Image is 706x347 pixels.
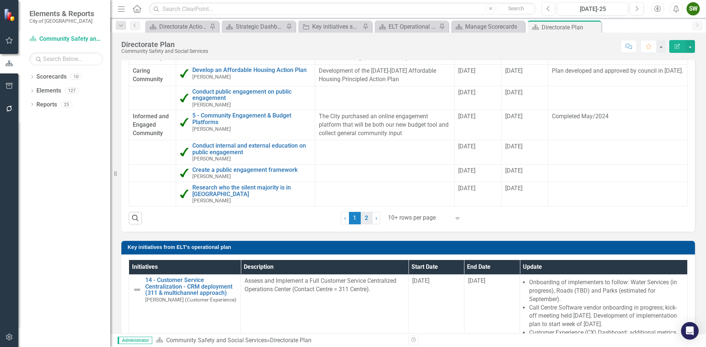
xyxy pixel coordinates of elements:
[300,22,361,31] a: Key initiatives supporting Council's focus areas
[315,182,454,206] td: Double-Click to Edit
[505,185,523,192] span: [DATE]
[377,22,437,31] a: ELT Operational Plan
[468,277,485,284] span: [DATE]
[454,86,502,110] td: Double-Click to Edit
[458,67,475,74] span: [DATE]
[176,164,315,182] td: Double-Click to Edit Right Click for Context Menu
[133,285,142,294] img: Not Defined
[65,88,79,94] div: 127
[36,101,57,109] a: Reports
[128,245,691,250] h3: Key initiatives from ELT's operational plan
[529,278,684,304] li: Onboarding of implementers to follow: Water Services (in progress), Roads (TBD) and Parks (estima...
[147,22,208,31] a: Directorate Action Plan
[36,73,67,81] a: Scorecards
[145,297,236,303] small: [PERSON_NAME] (Customer Experience)
[501,86,548,110] td: Double-Click to Edit
[458,113,475,120] span: [DATE]
[315,140,454,164] td: Double-Click to Edit
[454,64,502,86] td: Double-Click to Edit
[176,64,315,86] td: Double-Click to Edit Right Click for Context Menu
[319,67,436,83] span: Development of the [DATE]-[DATE] Affordable Housing Principled Action Plan
[505,113,523,120] span: [DATE]
[501,140,548,164] td: Double-Click to Edit
[454,110,502,140] td: Double-Click to Edit
[552,67,684,75] p: Plan developed and approved by council in [DATE].
[505,89,523,96] span: [DATE]
[180,148,189,156] img: Completed
[548,86,688,110] td: Double-Click to Edit
[529,304,684,329] li: Call Centre Software vendor onboarding in progress; kick-off meeting held [DATE]. Development of ...
[180,69,189,78] img: Completed
[548,64,688,86] td: Double-Click to Edit
[70,74,82,80] div: 10
[270,337,311,344] div: Directorate Plan
[505,143,523,150] span: [DATE]
[498,4,534,14] button: Search
[236,22,284,31] div: Strategic Dashboard
[29,35,103,43] a: Community Safety and Social Services
[560,5,625,14] div: [DATE]-25
[315,64,454,86] td: Double-Click to Edit
[36,87,61,95] a: Elements
[121,48,208,54] div: Community Safety and Social Services
[412,277,429,284] span: [DATE]
[501,182,548,206] td: Double-Click to Edit
[687,2,700,15] button: SW
[192,67,311,73] a: Develop an Affordable Housing Action Plan
[224,22,284,31] a: Strategic Dashboard
[319,113,449,137] span: The City purchased an online engagement platform that will be both our new budget tool and collec...
[505,67,523,74] span: [DATE]
[548,140,688,164] td: Double-Click to Edit
[375,214,377,221] span: ›
[315,110,454,140] td: Double-Click to Edit
[192,74,231,80] small: [PERSON_NAME]
[501,64,548,86] td: Double-Click to Edit
[505,167,523,174] span: [DATE]
[192,88,311,101] a: Conduct public engagement on public engagement
[465,22,523,31] div: Manage Scorecards
[133,67,172,84] span: Caring Community
[180,169,189,177] img: Completed
[192,102,231,108] small: [PERSON_NAME]
[129,110,176,140] td: Double-Click to Edit
[4,8,17,21] img: ClearPoint Strategy
[29,53,103,65] input: Search Below...
[192,112,311,125] a: 5 - Community Engagement & Budget Platforms
[529,329,684,346] li: Customer Experience (CX) Dashboard: additional metrics for emails and onboarding of implementers ...
[344,214,346,221] span: ‹
[315,164,454,182] td: Double-Click to Edit
[145,277,237,296] a: 14 - Customer Service Centralization - CRM deployment (311 & multichannel approach)
[166,337,267,344] a: Community Safety and Social Services
[458,89,475,96] span: [DATE]
[180,189,189,198] img: Completed
[29,18,94,24] small: City of [GEOGRAPHIC_DATA]
[454,182,502,206] td: Double-Click to Edit
[159,22,208,31] div: Directorate Action Plan
[454,164,502,182] td: Double-Click to Edit
[454,140,502,164] td: Double-Click to Edit
[361,212,372,224] a: 2
[129,64,176,86] td: Double-Click to Edit
[681,322,699,340] div: Open Intercom Messenger
[192,174,231,179] small: [PERSON_NAME]
[192,126,231,132] small: [PERSON_NAME]
[176,140,315,164] td: Double-Click to Edit Right Click for Context Menu
[133,112,172,138] span: Informed and Engaged Community
[501,110,548,140] td: Double-Click to Edit
[192,167,311,173] a: Create a public engagement framework
[557,2,628,15] button: [DATE]-25
[548,110,688,140] td: Double-Click to Edit
[312,22,361,31] div: Key initiatives supporting Council's focus areas
[542,23,599,32] div: Directorate Plan
[180,94,189,102] img: Completed
[149,3,536,15] input: Search ClearPoint...
[315,86,454,110] td: Double-Click to Edit
[458,185,475,192] span: [DATE]
[180,118,189,127] img: Completed
[453,22,523,31] a: Manage Scorecards
[176,86,315,110] td: Double-Click to Edit Right Click for Context Menu
[458,143,475,150] span: [DATE]
[118,337,152,344] span: Administrator
[501,164,548,182] td: Double-Click to Edit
